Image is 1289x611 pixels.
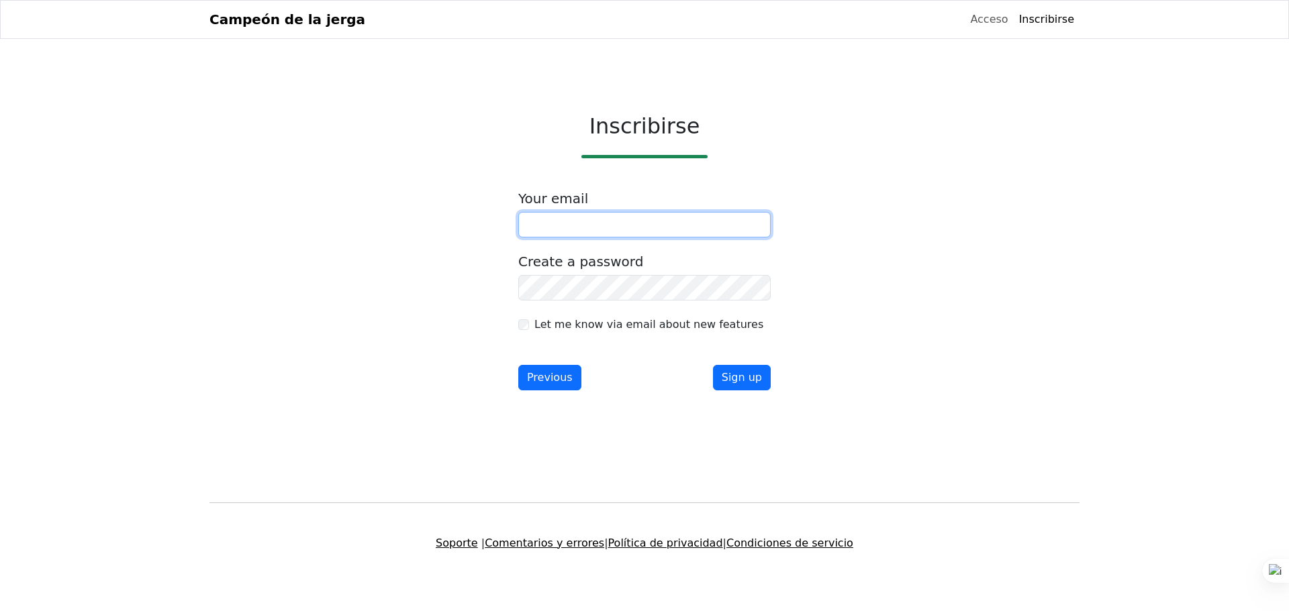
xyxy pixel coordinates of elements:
[209,11,365,27] font: Campeón de la jerga
[726,537,853,549] a: Condiciones de servicio
[481,537,485,549] font: |
[534,317,763,333] label: Let me know via email about new features
[713,365,771,390] button: Sign up
[518,365,581,390] button: Previous
[965,6,1013,33] a: Acceso
[589,113,700,139] font: Inscribirse
[518,190,588,207] label: Your email
[518,254,643,270] label: Create a password
[1019,13,1074,25] font: Inscribirse
[1014,6,1080,33] a: Inscribirse
[485,537,604,549] a: Comentarios y errores
[608,537,723,549] a: Política de privacidad
[209,6,365,33] a: Campeón de la jerga
[436,537,478,549] a: Soporte
[604,537,608,549] font: |
[970,13,1008,25] font: Acceso
[723,537,726,549] font: |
